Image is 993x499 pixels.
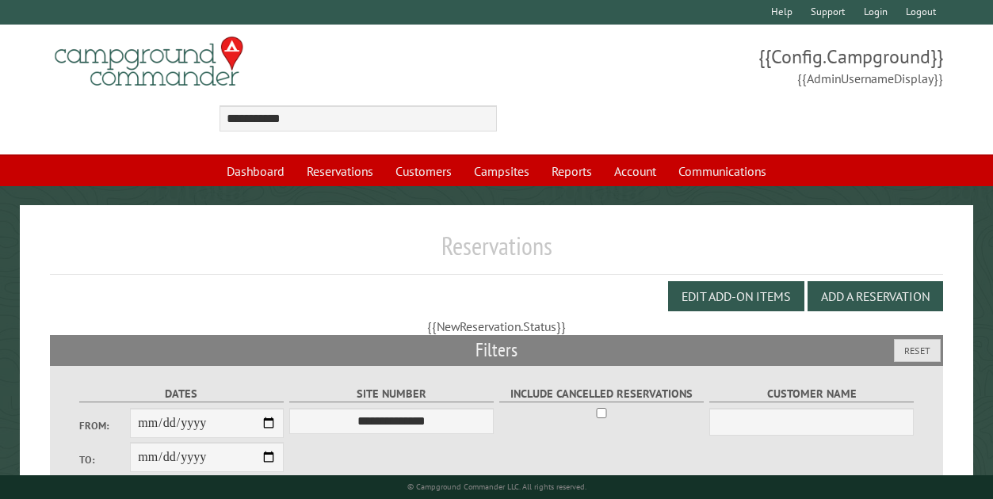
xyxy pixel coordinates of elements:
a: Reservations [297,156,383,186]
a: Reports [542,156,602,186]
button: Reset [894,339,941,362]
label: Include Cancelled Reservations [499,385,705,403]
a: Campsites [464,156,539,186]
a: Account [605,156,666,186]
button: Edit Add-on Items [668,281,804,311]
h2: Filters [50,335,944,365]
button: Add a Reservation [808,281,943,311]
label: Site Number [289,385,495,403]
span: {{Config.Campground}} {{AdminUsernameDisplay}} [497,44,944,88]
small: © Campground Commander LLC. All rights reserved. [407,482,586,492]
a: Dashboard [217,156,294,186]
a: Customers [386,156,461,186]
label: Dates [79,385,285,403]
div: {{NewReservation.Status}} [50,318,944,335]
label: Customer Name [709,385,915,403]
img: Campground Commander [50,31,248,93]
label: From: [79,418,131,433]
label: To: [79,452,131,467]
h1: Reservations [50,230,944,274]
a: Communications [669,156,776,186]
